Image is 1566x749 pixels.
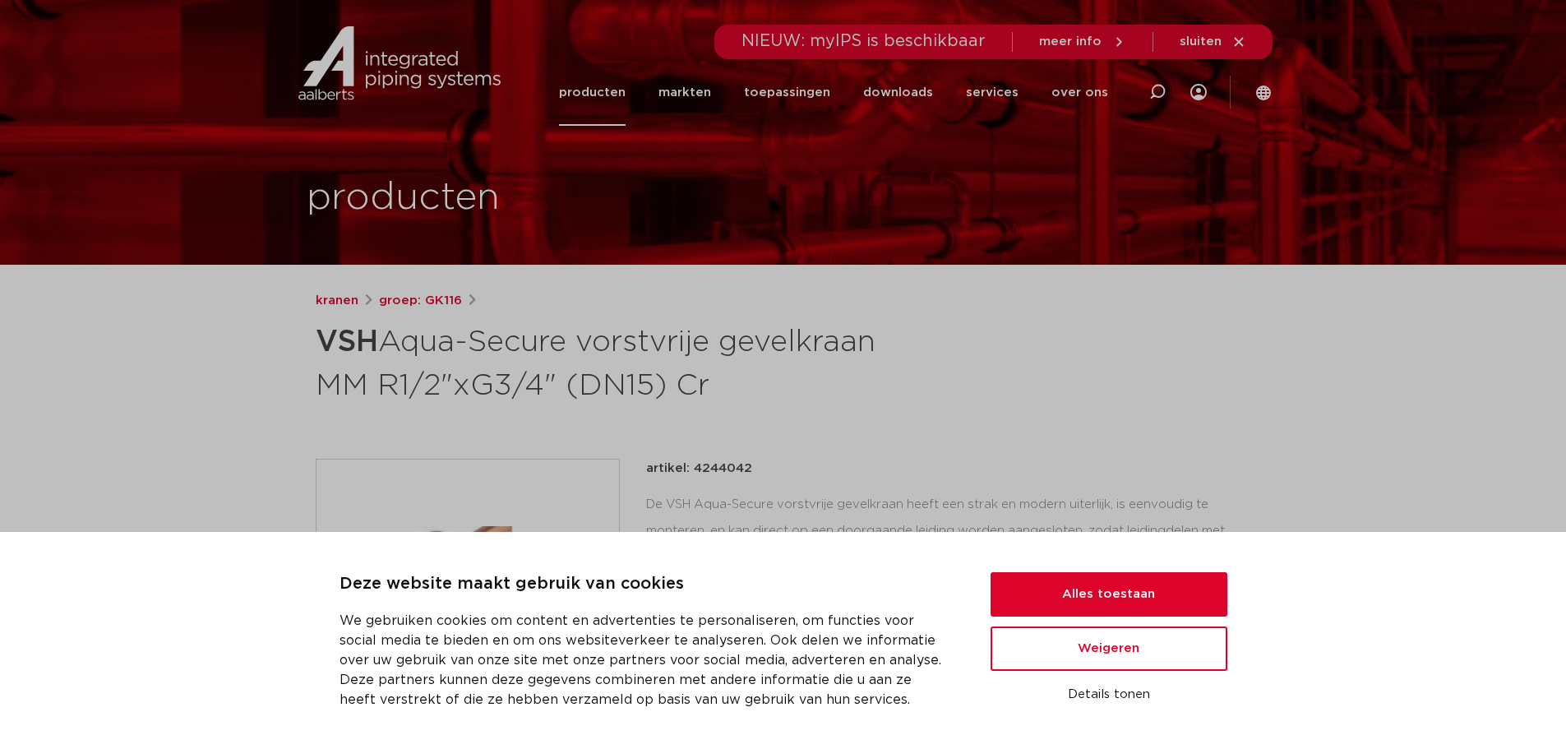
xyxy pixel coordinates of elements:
a: kranen [316,291,358,311]
h1: Aqua-Secure vorstvrije gevelkraan MM R1/2"xG3/4" (DN15) Cr [316,317,933,406]
a: services [966,59,1019,126]
p: artikel: 4244042 [646,459,752,479]
nav: Menu [559,59,1108,126]
strong: VSH [316,327,378,357]
span: NIEUW: myIPS is beschikbaar [741,33,986,49]
button: Alles toestaan [991,572,1227,617]
div: De VSH Aqua-Secure vorstvrije gevelkraan heeft een strak en modern uiterlijk, is eenvoudig te mon... [646,492,1251,656]
h1: producten [307,172,500,224]
a: producten [559,59,626,126]
a: meer info [1039,35,1126,49]
span: sluiten [1180,35,1222,48]
p: We gebruiken cookies om content en advertenties te personaliseren, om functies voor social media ... [340,611,951,710]
div: my IPS [1190,59,1207,126]
span: meer info [1039,35,1102,48]
a: downloads [863,59,933,126]
button: Weigeren [991,626,1227,671]
a: sluiten [1180,35,1246,49]
p: Deze website maakt gebruik van cookies [340,571,951,598]
a: markten [658,59,711,126]
button: Details tonen [991,681,1227,709]
a: toepassingen [744,59,830,126]
a: groep: GK116 [379,291,462,311]
a: over ons [1051,59,1108,126]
